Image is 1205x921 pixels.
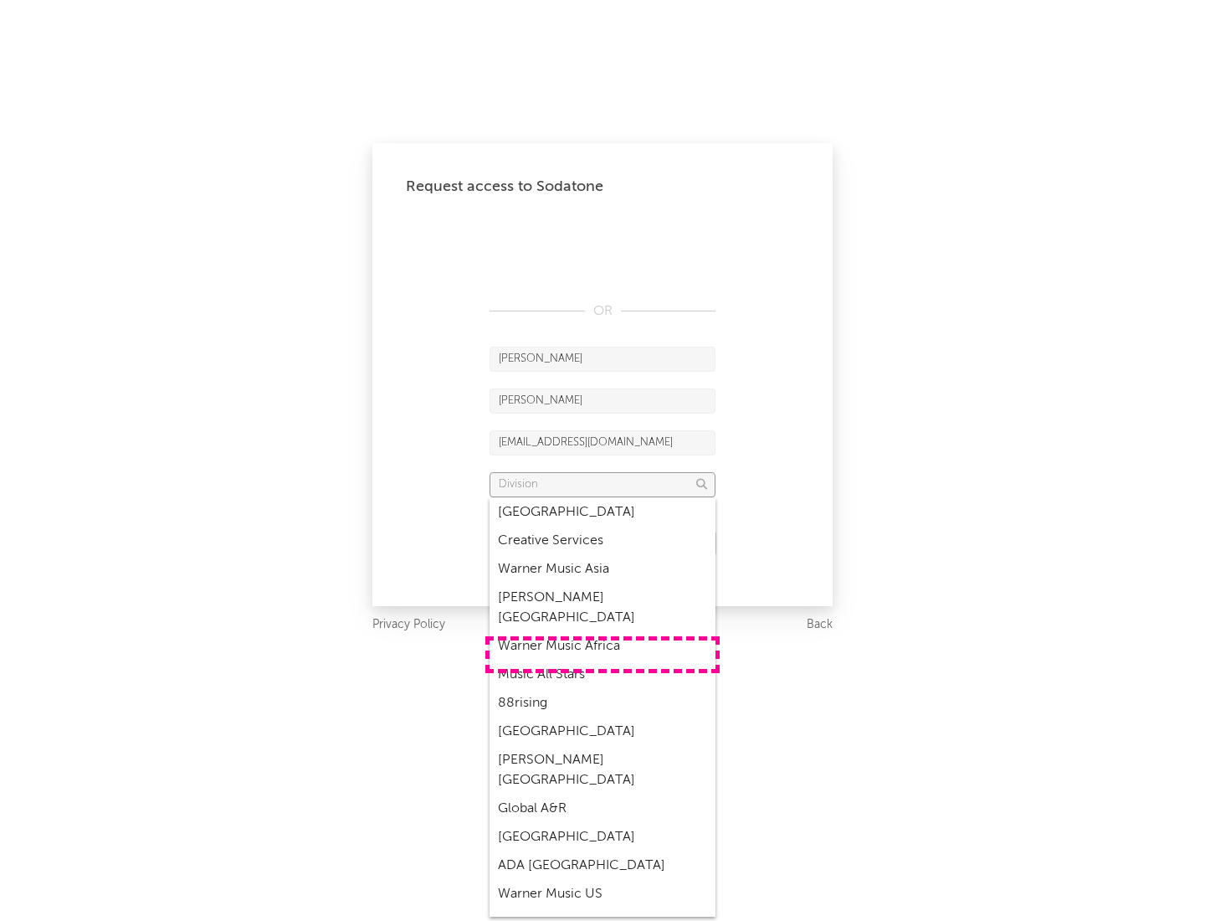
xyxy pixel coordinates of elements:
[490,472,715,497] input: Division
[372,615,445,635] a: Privacy Policy
[490,301,715,322] div: OR
[490,880,715,908] div: Warner Music US
[490,430,715,455] input: Email
[490,498,715,527] div: [GEOGRAPHIC_DATA]
[490,388,715,414] input: Last Name
[490,555,715,584] div: Warner Music Asia
[490,823,715,852] div: [GEOGRAPHIC_DATA]
[807,615,833,635] a: Back
[490,632,715,661] div: Warner Music Africa
[490,584,715,632] div: [PERSON_NAME] [GEOGRAPHIC_DATA]
[490,746,715,795] div: [PERSON_NAME] [GEOGRAPHIC_DATA]
[406,177,799,197] div: Request access to Sodatone
[490,661,715,689] div: Music All Stars
[490,347,715,372] input: First Name
[490,852,715,880] div: ADA [GEOGRAPHIC_DATA]
[490,689,715,718] div: 88rising
[490,718,715,746] div: [GEOGRAPHIC_DATA]
[490,527,715,555] div: Creative Services
[490,795,715,823] div: Global A&R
